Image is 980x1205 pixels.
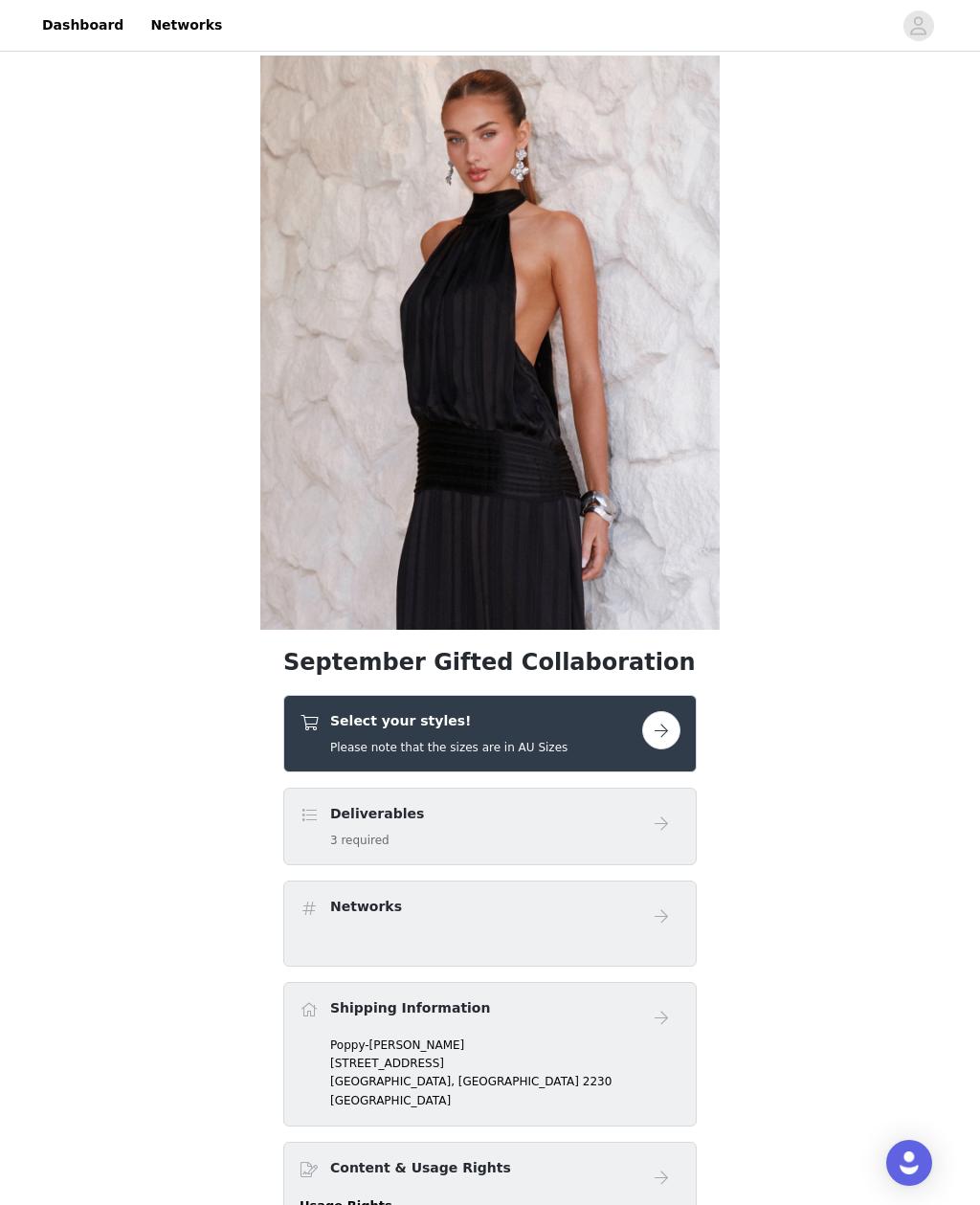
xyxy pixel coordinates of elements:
p: [GEOGRAPHIC_DATA] [330,1092,680,1109]
span: [GEOGRAPHIC_DATA] [458,1075,579,1088]
h4: Networks [330,897,402,917]
h1: September Gifted Collaboration [283,645,697,680]
img: campaign image [260,56,720,630]
h5: 3 required [330,832,424,849]
div: Networks [283,881,697,967]
p: [STREET_ADDRESS] [330,1055,680,1072]
a: Networks [139,4,234,47]
h4: Content & Usage Rights [330,1158,511,1178]
span: 2230 [583,1075,612,1088]
div: avatar [909,11,927,41]
h4: Deliverables [330,804,424,824]
h4: Select your styles! [330,711,568,731]
p: Poppy-[PERSON_NAME] [330,1037,680,1054]
div: Open Intercom Messenger [886,1140,932,1186]
h5: Please note that the sizes are in AU Sizes [330,739,568,756]
div: Shipping Information [283,982,697,1127]
div: Deliverables [283,788,697,865]
a: Dashboard [31,4,135,47]
span: [GEOGRAPHIC_DATA], [330,1075,455,1088]
h4: Shipping Information [330,998,490,1018]
div: Select your styles! [283,695,697,772]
